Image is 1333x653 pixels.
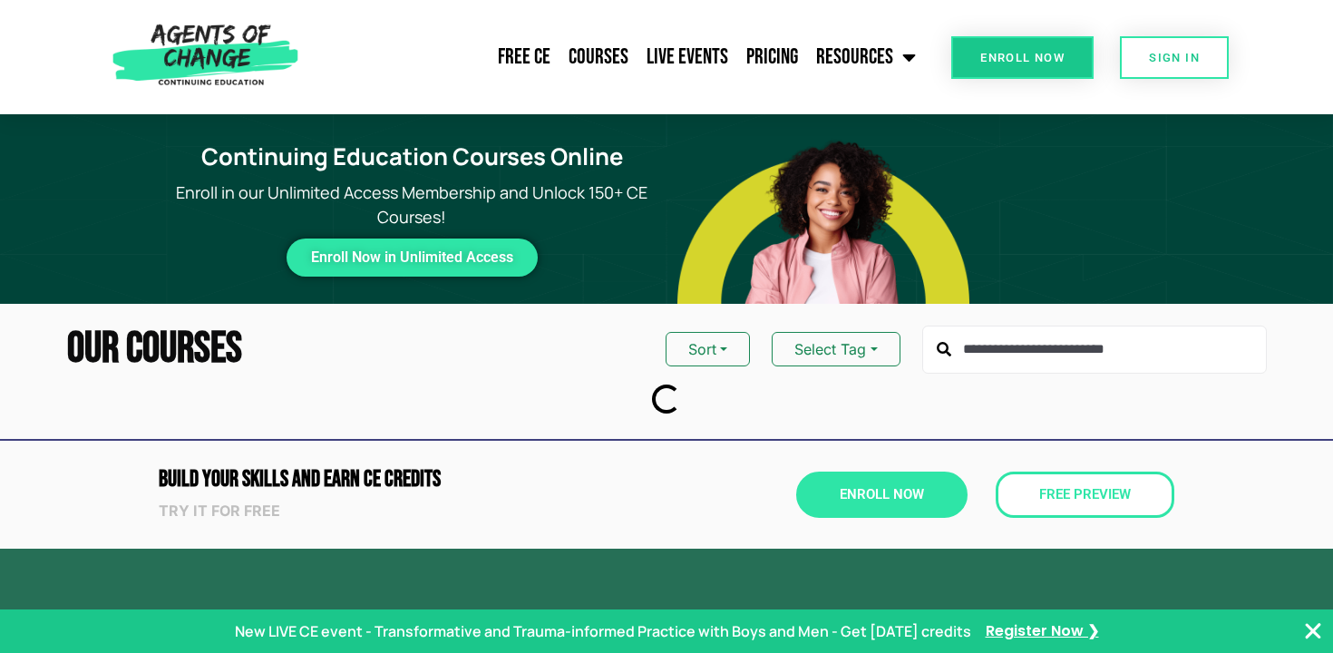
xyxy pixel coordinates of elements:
p: Enroll in our Unlimited Access Membership and Unlock 150+ CE Courses! [158,180,666,229]
span: Free Preview [1039,488,1131,502]
span: Enroll Now [980,52,1065,63]
h2: Build Your Skills and Earn CE CREDITS [159,468,657,491]
a: Free CE [489,34,559,80]
a: Pricing [737,34,807,80]
a: Enroll Now in Unlimited Access [287,239,538,277]
span: SIGN IN [1149,52,1200,63]
h2: Our Courses [67,327,242,371]
a: Register Now ❯ [986,621,1099,641]
h1: Continuing Education Courses Online [169,143,656,171]
a: Enroll Now [951,36,1094,79]
a: Courses [559,34,637,80]
button: Select Tag [772,332,900,366]
a: Live Events [637,34,737,80]
a: SIGN IN [1120,36,1229,79]
p: New LIVE CE event - Transformative and Trauma-informed Practice with Boys and Men - Get [DATE] cr... [235,620,971,642]
button: Close Banner [1302,620,1324,642]
strong: Try it for free [159,502,280,520]
button: Sort [666,332,750,366]
a: Enroll Now [796,472,968,518]
a: Resources [807,34,925,80]
a: Free Preview [996,472,1174,518]
nav: Menu [306,34,925,80]
span: Enroll Now [840,488,924,502]
span: Enroll Now in Unlimited Access [311,253,513,262]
